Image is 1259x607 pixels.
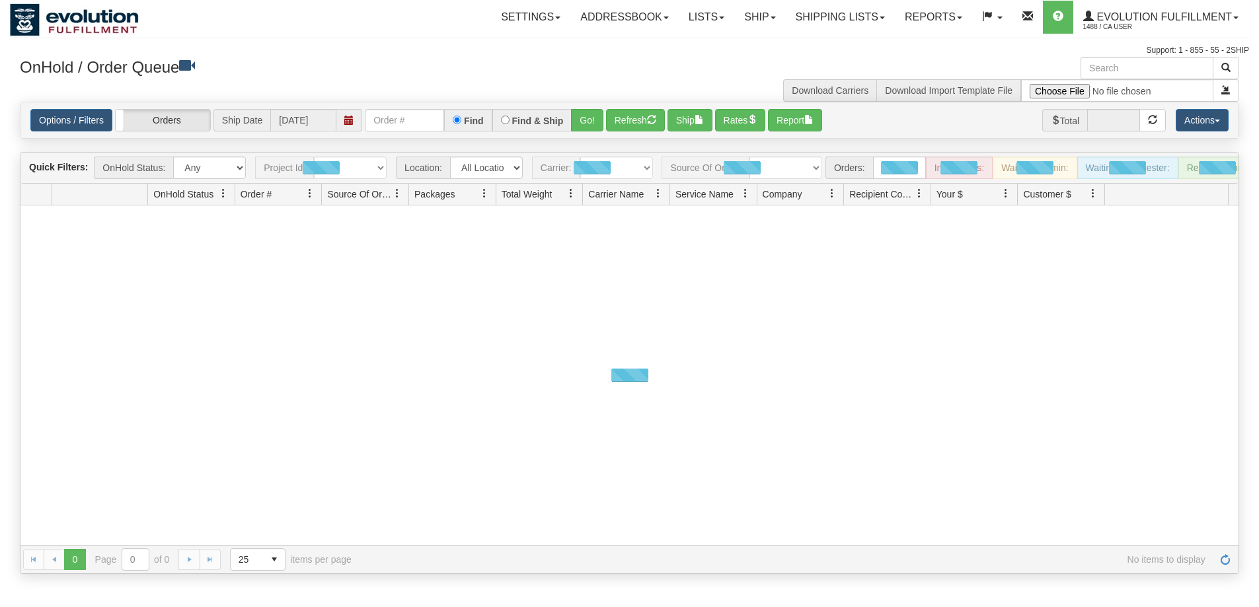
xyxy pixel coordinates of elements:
[10,3,139,36] img: logo1488.jpg
[825,157,873,179] span: Orders:
[1073,1,1248,34] a: Evolution Fulfillment 1488 / CA User
[873,157,926,179] div: New:
[849,188,914,201] span: Recipient Country
[1042,109,1088,131] span: Total
[570,1,679,34] a: Addressbook
[936,188,963,201] span: Your $
[734,182,757,205] a: Service Name filter column settings
[464,116,484,125] label: Find
[386,182,408,205] a: Source Of Order filter column settings
[212,182,235,205] a: OnHold Status filter column settings
[786,1,895,34] a: Shipping lists
[414,188,455,201] span: Packages
[768,109,822,131] button: Report
[95,548,170,571] span: Page of 0
[116,110,210,131] label: Orders
[327,188,392,201] span: Source Of Order
[675,188,734,201] span: Service Name
[230,548,286,571] span: Page sizes drop down
[473,182,496,205] a: Packages filter column settings
[153,188,213,201] span: OnHold Status
[365,109,444,131] input: Order #
[588,188,644,201] span: Carrier Name
[239,553,256,566] span: 25
[908,182,931,205] a: Recipient Country filter column settings
[1083,20,1182,34] span: 1488 / CA User
[29,161,88,174] label: Quick Filters:
[20,153,1239,184] div: grid toolbar
[571,109,603,131] button: Go!
[1077,157,1178,179] div: Waiting - Requester:
[10,45,1249,56] div: Support: 1 - 855 - 55 - 2SHIP
[679,1,734,34] a: Lists
[1176,109,1229,131] button: Actions
[993,157,1077,179] div: Waiting - Admin:
[1021,79,1213,102] input: Import
[20,57,620,76] h3: OnHold / Order Queue
[241,188,272,201] span: Order #
[926,157,993,179] div: In Progress:
[491,1,570,34] a: Settings
[512,116,564,125] label: Find & Ship
[30,109,112,131] a: Options / Filters
[763,188,802,201] span: Company
[213,109,270,131] span: Ship Date
[1094,11,1232,22] span: Evolution Fulfillment
[895,1,972,34] a: Reports
[396,157,450,179] span: Location:
[715,109,766,131] button: Rates
[299,182,321,205] a: Order # filter column settings
[1082,182,1104,205] a: Customer $ filter column settings
[502,188,553,201] span: Total Weight
[1215,549,1236,570] a: Refresh
[734,1,785,34] a: Ship
[647,182,669,205] a: Carrier Name filter column settings
[995,182,1017,205] a: Your $ filter column settings
[370,554,1205,565] span: No items to display
[1081,57,1213,79] input: Search
[668,109,712,131] button: Ship
[885,85,1012,96] a: Download Import Template File
[606,109,665,131] button: Refresh
[64,549,85,570] span: Page 0
[792,85,868,96] a: Download Carriers
[230,548,352,571] span: items per page
[1023,188,1071,201] span: Customer $
[560,182,582,205] a: Total Weight filter column settings
[264,549,285,570] span: select
[1213,57,1239,79] button: Search
[821,182,843,205] a: Company filter column settings
[94,157,173,179] span: OnHold Status:
[1178,157,1256,179] div: Ready to Ship:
